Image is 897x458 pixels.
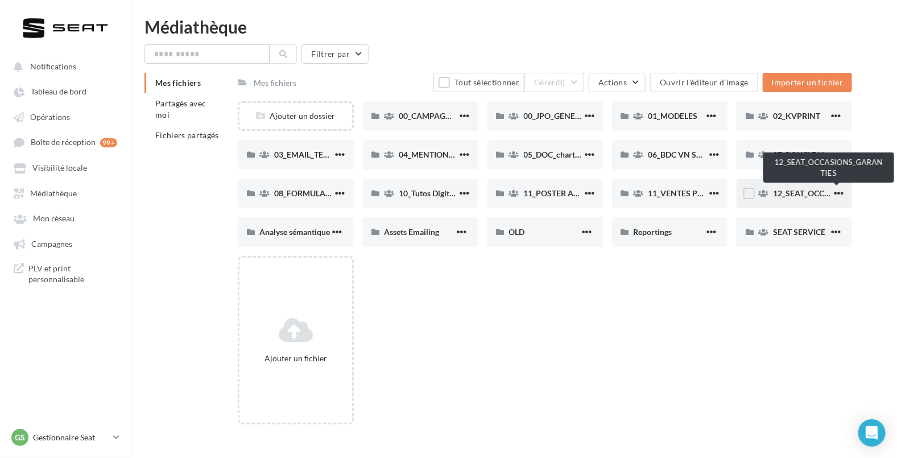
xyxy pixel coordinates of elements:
[509,227,525,237] span: OLD
[763,152,894,183] div: 12_SEAT_OCCASIONS_GARANTIES
[33,214,75,224] span: Mon réseau
[259,227,330,237] span: Analyse sémantique
[598,77,627,87] span: Actions
[648,111,698,121] span: 01_MODELES
[7,106,124,127] a: Opérations
[244,353,347,364] div: Ajouter un fichier
[28,263,117,285] span: PLV et print personnalisable
[274,188,429,198] span: 08_FORMULAIRE DE DEMANDE CRÉATIVE
[589,73,646,92] button: Actions
[556,78,565,87] span: (0)
[274,150,398,159] span: 03_EMAIL_TEMPLATE HTML SEAT
[524,111,652,121] span: 00_JPO_GENERIQUE IBIZA ARONA
[648,150,711,159] span: 06_BDC VN SEAT
[524,188,617,198] span: 11_POSTER ADEME SEAT
[858,419,886,447] div: Open Intercom Messenger
[239,110,352,122] div: Ajouter un dossier
[524,150,663,159] span: 05_DOC_charte graphique + Guidelines
[772,77,844,87] span: Importer un fichier
[9,427,122,448] a: GS Gestionnaire Seat
[524,73,584,92] button: Gérer(0)
[648,188,745,198] span: 11_VENTES PRIVÉES SEAT
[650,73,758,92] button: Ouvrir l'éditeur d'image
[7,157,124,178] a: Visibilité locale
[31,138,96,147] span: Boîte de réception
[773,111,820,121] span: 02_KVPRINT
[155,130,219,140] span: Fichiers partagés
[7,208,124,228] a: Mon réseau
[763,73,853,92] button: Importer un fichier
[7,183,124,203] a: Médiathèque
[30,61,76,71] span: Notifications
[32,163,87,173] span: Visibilité locale
[155,78,201,88] span: Mes fichiers
[7,131,124,152] a: Boîte de réception 99+
[144,18,883,35] div: Médiathèque
[399,150,550,159] span: 04_MENTIONS LEGALES OFFRES PRESSE
[33,432,109,443] p: Gestionnaire Seat
[254,77,296,89] div: Mes fichiers
[100,138,117,147] div: 99+
[15,432,25,443] span: GS
[7,56,119,76] button: Notifications
[301,44,369,64] button: Filtrer par
[7,81,124,101] a: Tableau de bord
[399,188,465,198] span: 10_Tutos Digitaleo
[433,73,524,92] button: Tout sélectionner
[7,258,124,290] a: PLV et print personnalisable
[385,227,440,237] span: Assets Emailing
[30,188,77,198] span: Médiathèque
[7,233,124,254] a: Campagnes
[30,112,70,122] span: Opérations
[399,111,506,121] span: 00_CAMPAGNE_SEPTEMBRE
[155,98,206,119] span: Partagés avec moi
[773,227,825,237] span: SEAT SERVICE
[634,227,672,237] span: Reportings
[31,239,72,249] span: Campagnes
[31,87,86,97] span: Tableau de bord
